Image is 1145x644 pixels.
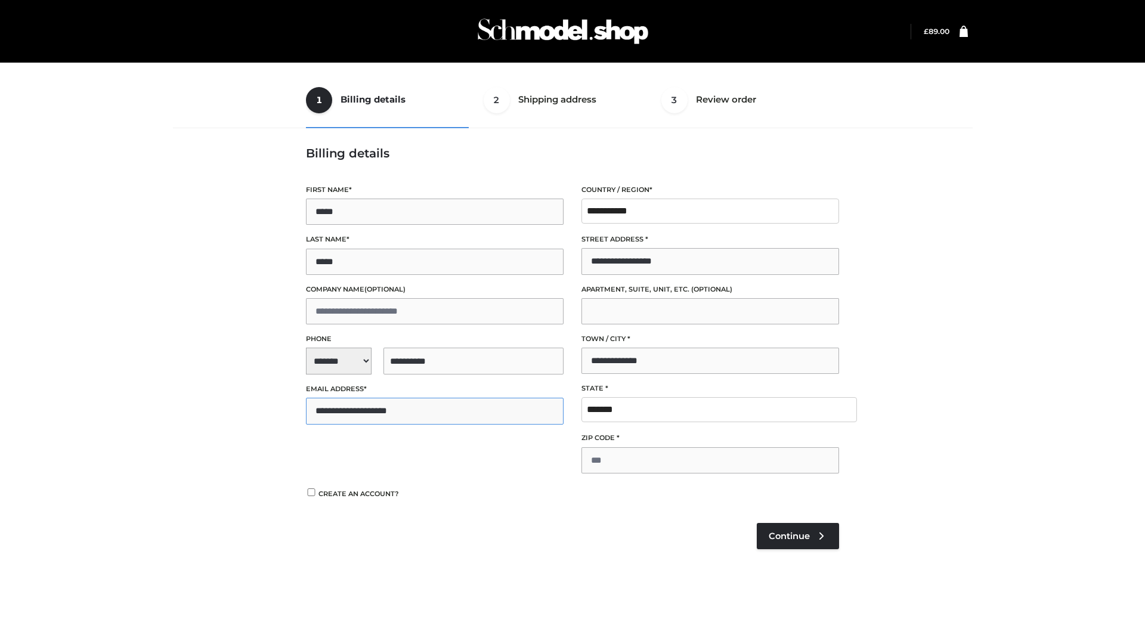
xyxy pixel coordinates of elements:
label: Street address [581,234,839,245]
h3: Billing details [306,146,839,160]
label: Apartment, suite, unit, etc. [581,284,839,295]
span: (optional) [364,285,406,293]
span: £ [924,27,929,36]
span: (optional) [691,285,732,293]
label: Last name [306,234,564,245]
img: Schmodel Admin 964 [474,8,652,55]
label: Country / Region [581,184,839,196]
label: Town / City [581,333,839,345]
label: Email address [306,383,564,395]
a: £89.00 [924,27,949,36]
label: First name [306,184,564,196]
label: State [581,383,839,394]
a: Continue [757,523,839,549]
input: Create an account? [306,488,317,496]
label: Company name [306,284,564,295]
label: ZIP Code [581,432,839,444]
bdi: 89.00 [924,27,949,36]
span: Create an account? [318,490,399,498]
span: Continue [769,531,810,541]
label: Phone [306,333,564,345]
